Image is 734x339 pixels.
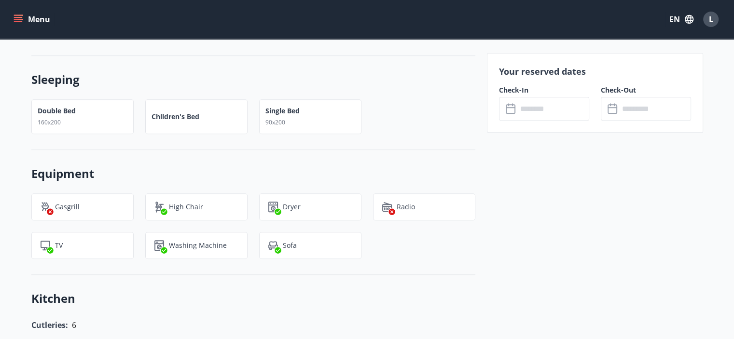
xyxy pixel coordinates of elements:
[265,118,285,126] span: 90x200
[267,201,279,213] img: hddCLTAnxqFUMr1fxmbGG8zWilo2syolR0f9UjPn.svg
[499,65,691,78] p: Your reserved dates
[601,85,691,95] label: Check-Out
[169,241,227,250] p: Washing Machine
[381,201,393,213] img: HjsXMP79zaSHlY54vW4Et0sdqheuFiP1RYfGwuXf.svg
[265,106,300,116] p: Single Bed
[12,11,54,28] button: menu
[31,320,68,330] span: Cutleries:
[267,240,279,251] img: pUbwa0Tr9PZZ78BdsD4inrLmwWm7eGTtsX9mJKRZ.svg
[153,240,165,251] img: Dl16BY4EX9PAW649lg1C3oBuIaAsR6QVDQBO2cTm.svg
[31,290,475,307] h3: Kitchen
[40,240,51,251] img: mAminyBEY3mRTAfayxHTq5gfGd6GwGu9CEpuJRvg.svg
[38,106,76,116] p: Double bed
[283,202,301,212] p: Dryer
[152,112,199,122] p: Children's bed
[283,241,297,250] p: Sofa
[72,318,76,332] h6: 6
[31,71,475,88] h3: Sleeping
[40,201,51,213] img: ZXjrS3QKesehq6nQAPjaRuRTI364z8ohTALB4wBr.svg
[38,118,61,126] span: 160x200
[153,201,165,213] img: ro1VYixuww4Qdd7lsw8J65QhOwJZ1j2DOUyXo3Mt.svg
[499,85,589,95] label: Check-In
[709,14,713,25] span: L
[55,202,80,212] p: Gasgrill
[699,8,722,31] button: L
[397,202,415,212] p: Radio
[169,202,203,212] p: High Chair
[31,165,475,182] h3: Equipment
[55,241,63,250] p: TV
[665,11,697,28] button: EN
